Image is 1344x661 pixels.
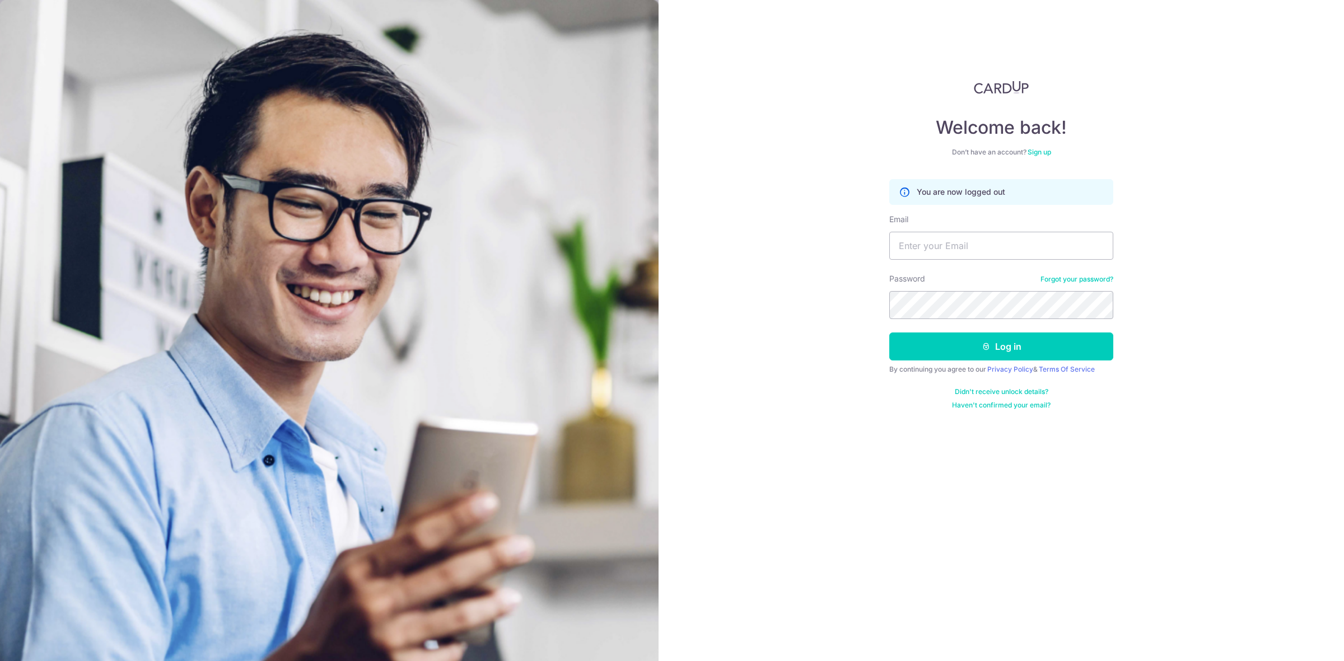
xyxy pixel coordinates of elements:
a: Terms Of Service [1039,365,1095,373]
label: Email [889,214,908,225]
p: You are now logged out [917,186,1005,198]
div: By continuing you agree to our & [889,365,1113,374]
a: Haven't confirmed your email? [952,401,1051,410]
a: Sign up [1028,148,1051,156]
button: Log in [889,332,1113,360]
div: Don’t have an account? [889,148,1113,157]
a: Forgot your password? [1040,275,1113,284]
a: Didn't receive unlock details? [955,387,1048,396]
input: Enter your Email [889,232,1113,260]
label: Password [889,273,925,284]
h4: Welcome back! [889,116,1113,139]
a: Privacy Policy [987,365,1033,373]
img: CardUp Logo [974,81,1029,94]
